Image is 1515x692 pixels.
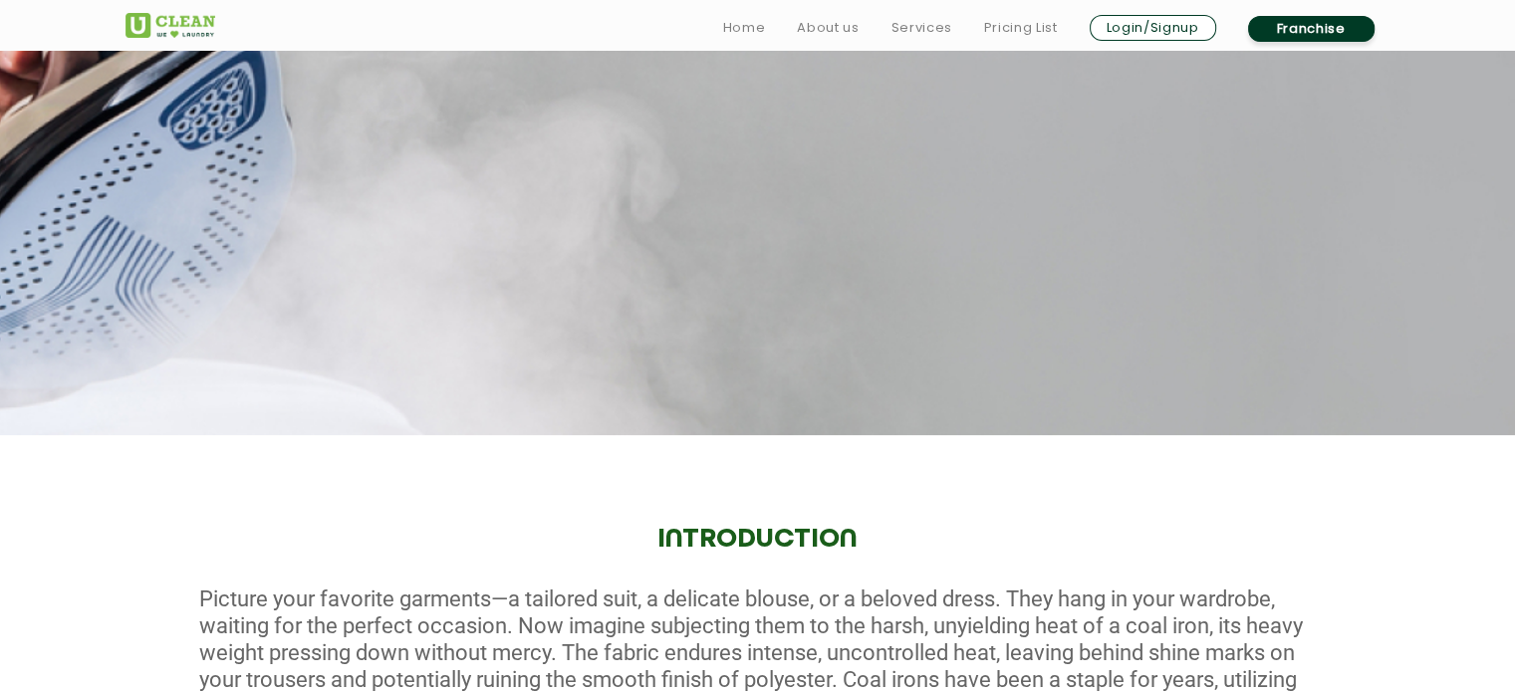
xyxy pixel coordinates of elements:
[1248,16,1375,42] a: Franchise
[1090,15,1216,41] a: Login/Signup
[984,16,1058,40] a: Pricing List
[890,16,951,40] a: Services
[126,13,215,38] img: UClean Laundry and Dry Cleaning
[723,16,766,40] a: Home
[797,16,859,40] a: About us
